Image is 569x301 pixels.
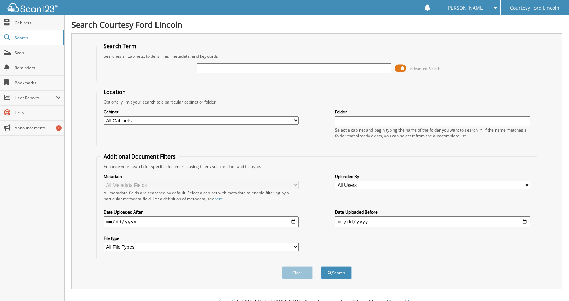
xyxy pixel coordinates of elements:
span: Cabinets [15,20,61,26]
span: Scan [15,50,61,56]
span: Reminders [15,65,61,71]
span: [PERSON_NAME] [446,6,485,10]
span: Bookmarks [15,80,61,86]
span: Courtesy Ford Lincoln [510,6,559,10]
legend: Location [100,88,129,96]
label: Date Uploaded Before [335,209,530,215]
span: Advanced Search [410,66,441,71]
img: scan123-logo-white.svg [7,3,58,12]
legend: Additional Document Filters [100,153,179,160]
div: Searches all cabinets, folders, files, metadata, and keywords [100,53,533,59]
div: All metadata fields are searched by default. Select a cabinet with metadata to enable filtering b... [104,190,299,202]
input: end [335,216,530,227]
label: Date Uploaded After [104,209,299,215]
span: Search [15,35,60,41]
legend: Search Term [100,42,140,50]
label: File type [104,235,299,241]
label: Cabinet [104,109,299,115]
h1: Search Courtesy Ford Lincoln [71,19,562,30]
button: Search [321,266,352,279]
div: Enhance your search for specific documents using filters such as date and file type. [100,164,533,169]
div: Optionally limit your search to a particular cabinet or folder [100,99,533,105]
div: 1 [56,125,62,131]
span: Announcements [15,125,61,131]
span: User Reports [15,95,56,101]
button: Clear [282,266,313,279]
span: Help [15,110,61,116]
input: start [104,216,299,227]
a: here [214,196,223,202]
label: Uploaded By [335,174,530,179]
label: Metadata [104,174,299,179]
div: Select a cabinet and begin typing the name of the folder you want to search in. If the name match... [335,127,530,139]
label: Folder [335,109,530,115]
